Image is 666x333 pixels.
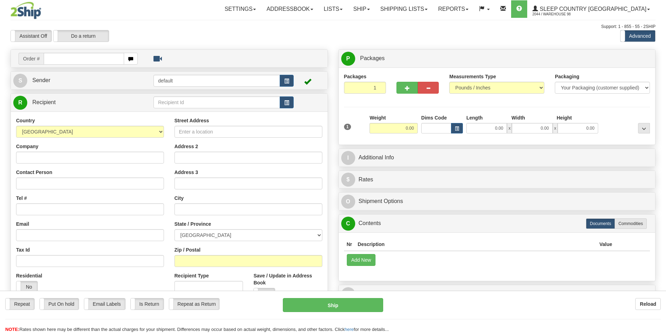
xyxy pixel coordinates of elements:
[344,124,351,130] span: 1
[84,298,125,310] label: Email Labels
[169,298,219,310] label: Repeat as Return
[615,218,647,229] label: Commodities
[360,55,385,61] span: Packages
[16,169,52,176] label: Contact Person
[341,216,653,231] a: CContents
[13,96,27,110] span: R
[433,0,474,18] a: Reports
[341,151,355,165] span: I
[6,298,34,310] label: Repeat
[174,169,198,176] label: Address 3
[11,30,51,42] label: Assistant Off
[341,217,355,231] span: C
[219,0,261,18] a: Settings
[596,238,615,251] th: Value
[341,287,653,301] a: RReturn Shipment
[16,246,30,253] label: Tax Id
[16,117,35,124] label: Country
[254,288,275,299] label: No
[174,143,198,150] label: Address 2
[341,151,653,165] a: IAdditional Info
[131,298,164,310] label: Is Return
[318,0,348,18] a: Lists
[16,220,29,227] label: Email
[341,51,653,66] a: P Packages
[640,301,656,307] b: Reload
[370,114,386,121] label: Weight
[16,195,27,202] label: Tel #
[449,73,496,80] label: Measurements Type
[16,272,42,279] label: Residential
[375,0,433,18] a: Shipping lists
[153,75,280,87] input: Sender Id
[283,298,383,312] button: Ship
[344,238,355,251] th: Nr
[174,246,201,253] label: Zip / Postal
[344,73,367,80] label: Packages
[527,0,655,18] a: Sleep Country [GEOGRAPHIC_DATA] 2044 / Warehouse 98
[40,298,79,310] label: Put On hold
[341,287,355,301] span: R
[153,96,280,108] input: Recipient Id
[10,2,41,19] img: logo2044.jpg
[341,173,653,187] a: $Rates
[174,126,322,138] input: Enter a location
[538,6,646,12] span: Sleep Country [GEOGRAPHIC_DATA]
[5,327,19,332] span: NOTE:
[557,114,572,121] label: Height
[355,238,596,251] th: Description
[347,254,376,266] button: Add New
[13,95,138,110] a: R Recipient
[174,195,184,202] label: City
[553,123,558,133] span: x
[174,117,209,124] label: Street Address
[32,99,56,105] span: Recipient
[635,298,661,310] button: Reload
[261,0,318,18] a: Addressbook
[532,11,585,18] span: 2044 / Warehouse 98
[13,74,27,88] span: S
[19,53,44,65] span: Order #
[511,114,525,121] label: Width
[32,77,50,83] span: Sender
[341,194,653,209] a: OShipment Options
[650,131,665,202] iframe: chat widget
[174,220,211,227] label: State / Province
[253,272,322,286] label: Save / Update in Address Book
[555,73,579,80] label: Packaging
[53,30,109,42] label: Do a return
[341,195,355,209] span: O
[638,123,650,133] div: ...
[345,327,354,332] a: here
[421,114,447,121] label: Dims Code
[621,30,655,42] label: Advanced
[174,272,209,279] label: Recipient Type
[16,281,37,292] label: No
[348,0,375,18] a: Ship
[13,73,153,88] a: S Sender
[341,173,355,187] span: $
[586,218,615,229] label: Documents
[10,24,656,30] div: Support: 1 - 855 - 55 - 2SHIP
[16,143,38,150] label: Company
[341,52,355,66] span: P
[507,123,512,133] span: x
[466,114,483,121] label: Length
